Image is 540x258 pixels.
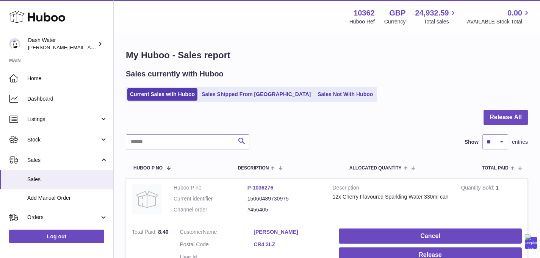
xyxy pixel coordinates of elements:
[27,194,108,202] span: Add Manual Order
[27,75,108,82] span: Home
[467,18,531,25] span: AVAILABLE Stock Total
[28,37,96,51] div: Dash Water
[247,206,321,213] dd: #456405
[455,179,527,223] td: 1
[389,8,405,18] strong: GBP
[349,166,402,171] span: ALLOCATED Quantity
[238,166,269,171] span: Description
[415,8,457,25] a: 24,932.59 Total sales
[174,195,247,202] dt: Current identifier
[174,184,247,191] dt: Huboo P no
[27,176,108,183] span: Sales
[180,241,254,250] dt: Postal Code
[415,8,449,18] span: 24,932.59
[199,88,313,101] a: Sales Shipped From [GEOGRAPHIC_DATA]
[9,38,20,50] img: james@dash-water.com
[482,166,509,171] span: Total paid
[247,185,274,191] a: P-1036276
[28,44,152,50] span: [PERSON_NAME][EMAIL_ADDRESS][DOMAIN_NAME]
[461,185,496,193] strong: Quantity Sold
[132,229,158,237] strong: Total Paid
[512,138,528,146] span: entries
[507,8,522,18] span: 0.00
[384,18,406,25] div: Currency
[465,138,479,146] label: Show
[254,228,327,236] a: [PERSON_NAME]
[333,193,450,200] div: 12x Cherry Flavoured Sparkling Water 330ml can
[339,228,522,244] button: Cancel
[484,110,528,125] button: Release All
[27,136,100,143] span: Stock
[174,206,247,213] dt: Channel order
[180,228,254,238] dt: Name
[9,230,104,243] a: Log out
[127,88,197,101] a: Current Sales with Huboo
[27,95,108,103] span: Dashboard
[180,229,203,235] span: Customer
[133,166,163,171] span: Huboo P no
[27,157,100,164] span: Sales
[424,18,457,25] span: Total sales
[27,116,100,123] span: Listings
[158,229,168,235] span: 8.40
[247,195,321,202] dd: 15060489730975
[254,241,327,248] a: CR4 3LZ
[333,184,450,193] strong: Description
[27,214,100,221] span: Orders
[132,184,162,214] img: no-photo.jpg
[315,88,376,101] a: Sales Not With Huboo
[349,18,375,25] div: Huboo Ref
[126,49,528,61] h1: My Huboo - Sales report
[467,8,531,25] a: 0.00 AVAILABLE Stock Total
[126,69,224,79] h2: Sales currently with Huboo
[354,8,375,18] strong: 10362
